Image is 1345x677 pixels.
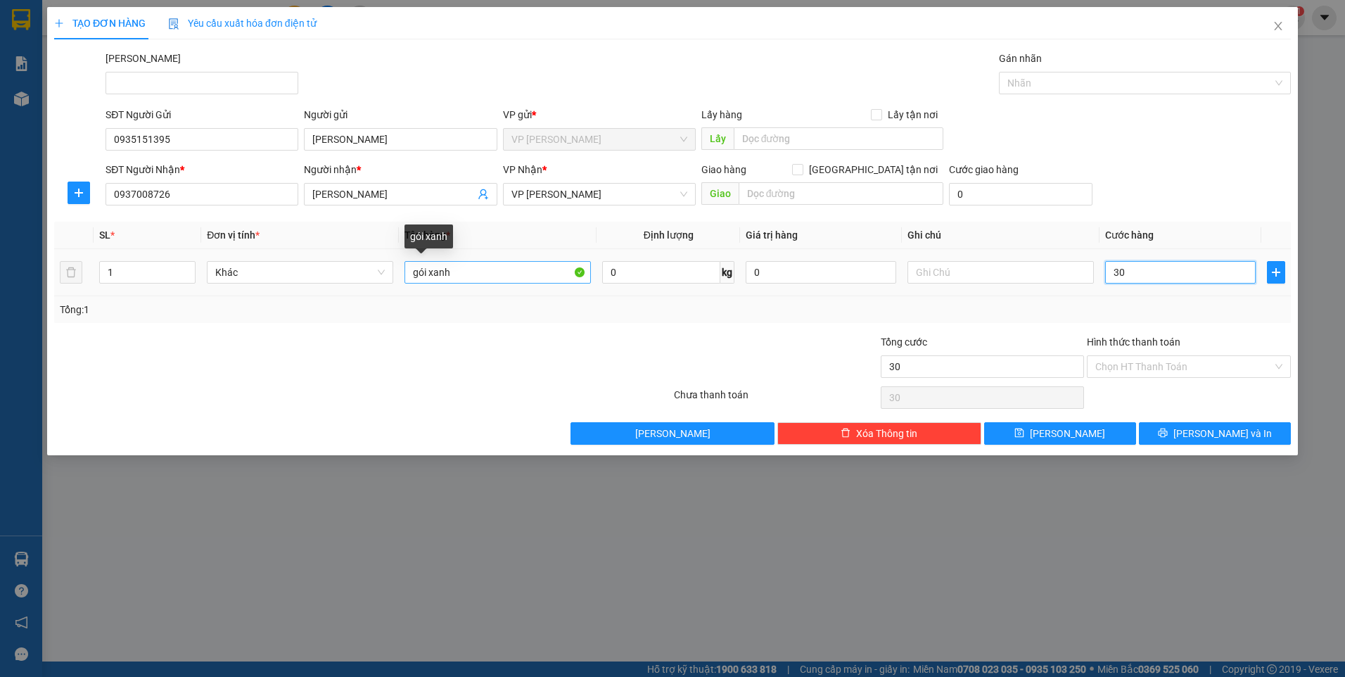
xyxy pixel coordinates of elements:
span: plus [54,18,64,28]
div: Người nhận [304,162,497,177]
span: Giá trị hàng [746,229,798,241]
input: Ghi Chú [907,261,1094,284]
div: SĐT Người Gửi [106,107,298,122]
span: kg [720,261,734,284]
span: VP Nhận [503,164,542,175]
input: Dọc đường [739,182,944,205]
button: deleteXóa Thông tin [777,422,981,445]
div: VP gửi [503,107,696,122]
img: icon [168,18,179,30]
span: Khác [215,262,385,283]
input: 0 [746,261,896,284]
button: printer[PERSON_NAME] và In [1139,422,1291,445]
span: [GEOGRAPHIC_DATA] tận nơi [803,162,943,177]
label: Gán nhãn [999,53,1042,64]
input: VD: Bàn, Ghế [404,261,591,284]
span: SL [99,229,110,241]
span: printer [1158,428,1168,439]
span: Giao [701,182,739,205]
span: [PERSON_NAME] và In [1173,426,1272,441]
button: plus [1267,261,1285,284]
th: Ghi chú [902,222,1099,249]
input: Mã ĐH [106,72,298,94]
span: VP Phan Thiết [511,129,687,150]
label: Hình thức thanh toán [1087,336,1180,348]
span: [PERSON_NAME] [1030,426,1105,441]
button: Close [1258,7,1298,46]
span: Lấy hàng [701,109,742,120]
span: Xóa Thông tin [856,426,917,441]
span: Giao hàng [701,164,746,175]
span: delete [841,428,850,439]
span: [PERSON_NAME] [635,426,710,441]
span: Lấy [701,127,734,150]
span: plus [68,187,89,198]
div: SĐT Người Nhận [106,162,298,177]
div: Người gửi [304,107,497,122]
span: Tổng cước [881,336,927,348]
button: [PERSON_NAME] [570,422,775,445]
label: Cước giao hàng [949,164,1019,175]
input: Dọc đường [734,127,944,150]
span: Lấy tận nơi [882,107,943,122]
span: Định lượng [644,229,694,241]
span: TẠO ĐƠN HÀNG [54,18,146,29]
div: gói xanh [404,224,453,248]
div: Tổng: 1 [60,302,519,317]
span: Cước hàng [1105,229,1154,241]
button: delete [60,261,82,284]
span: VP Phạm Ngũ Lão [511,184,687,205]
span: plus [1268,267,1285,278]
div: Chưa thanh toán [672,387,879,412]
span: save [1014,428,1024,439]
span: Đơn vị tính [207,229,260,241]
button: plus [68,182,90,204]
span: user-add [478,189,489,200]
button: save[PERSON_NAME] [984,422,1136,445]
span: Yêu cầu xuất hóa đơn điện tử [168,18,317,29]
span: close [1273,20,1284,32]
label: Mã ĐH [106,53,181,64]
input: Cước giao hàng [949,183,1092,205]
